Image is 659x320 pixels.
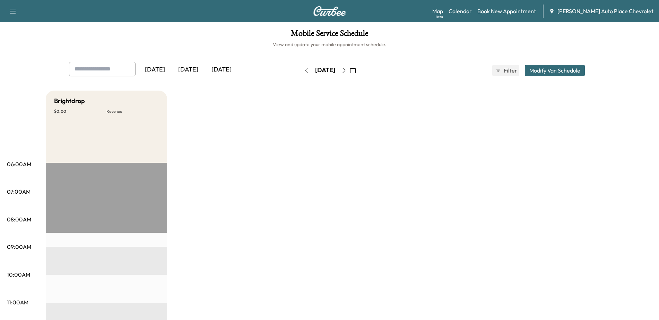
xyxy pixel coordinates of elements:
a: Calendar [449,7,472,15]
p: 08:00AM [7,215,31,224]
div: [DATE] [315,66,335,75]
p: Revenue [106,109,159,114]
div: [DATE] [205,62,238,78]
p: 06:00AM [7,160,31,168]
a: MapBeta [432,7,443,15]
p: 10:00AM [7,270,30,279]
h1: Mobile Service Schedule [7,29,652,41]
p: 11:00AM [7,298,28,306]
p: 07:00AM [7,187,31,196]
p: $ 0.00 [54,109,106,114]
h6: View and update your mobile appointment schedule. [7,41,652,48]
span: [PERSON_NAME] Auto Place Chevrolet [557,7,653,15]
a: Book New Appointment [477,7,536,15]
div: [DATE] [172,62,205,78]
img: Curbee Logo [313,6,346,16]
div: Beta [436,14,443,19]
p: 09:00AM [7,243,31,251]
button: Modify Van Schedule [525,65,585,76]
button: Filter [492,65,519,76]
div: [DATE] [138,62,172,78]
span: Filter [504,66,516,75]
h5: Brightdrop [54,96,85,106]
